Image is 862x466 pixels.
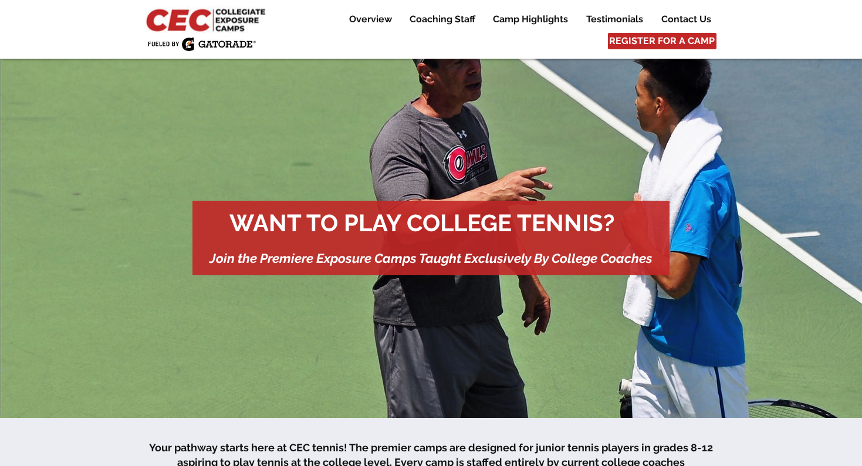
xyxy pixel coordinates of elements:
[343,12,398,26] p: Overview
[577,12,652,26] a: Testimonials
[332,12,719,26] nav: Site
[229,209,614,237] span: WANT TO PLAY COLLEGE TENNIS?
[401,12,484,26] a: Coaching Staff
[209,251,653,266] span: Join the Premiere Exposure Camps Taught Exclusively By College Coaches
[147,37,256,51] img: Fueled by Gatorade.png
[653,12,719,26] a: Contact Us
[608,33,716,49] a: REGISTER FOR A CAMP
[404,12,481,26] p: Coaching Staff
[655,12,717,26] p: Contact Us
[144,6,271,33] img: CEC Logo Primary_edited.jpg
[487,12,574,26] p: Camp Highlights
[484,12,577,26] a: Camp Highlights
[580,12,649,26] p: Testimonials
[340,12,400,26] a: Overview
[609,35,715,48] span: REGISTER FOR A CAMP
